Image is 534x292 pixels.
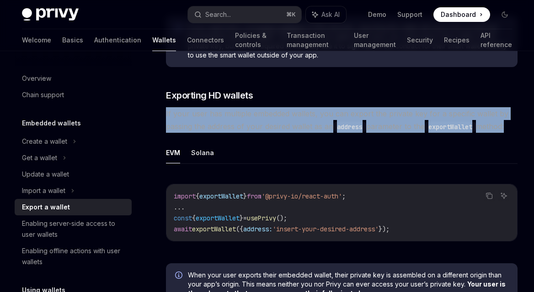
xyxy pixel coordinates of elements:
span: from [247,192,262,200]
a: Wallets [152,29,176,51]
span: } [240,214,243,222]
span: '@privy-io/react-auth' [262,192,342,200]
button: EVM [166,142,180,163]
button: Copy the contents from the code block [483,190,495,202]
span: exportWallet [192,225,236,233]
div: Overview [22,73,51,84]
div: Update a wallet [22,169,69,180]
span: exportWallet [196,214,240,222]
a: Support [397,10,422,19]
span: Ask AI [321,10,340,19]
span: { [196,192,199,200]
button: Toggle dark mode [497,7,512,22]
a: Authentication [94,29,141,51]
code: address [333,122,366,132]
div: Create a wallet [22,136,67,147]
a: Welcome [22,29,51,51]
a: Update a wallet [15,166,132,182]
a: API reference [481,29,512,51]
span: ({ [236,225,243,233]
svg: Info [175,271,184,281]
code: exportWallet [425,122,476,132]
a: Transaction management [287,29,343,51]
span: If your user has multiple embedded wallets, you can export the private key for a specific wallet ... [166,107,518,133]
span: }); [379,225,390,233]
button: Search...⌘K [188,6,302,23]
span: = [243,214,247,222]
a: User management [354,29,396,51]
a: Overview [15,70,132,87]
a: Dashboard [433,7,490,22]
span: await [174,225,192,233]
h5: Embedded wallets [22,118,81,129]
a: Recipes [444,29,470,51]
a: Policies & controls [235,29,276,51]
button: Solana [191,142,214,163]
span: { [192,214,196,222]
div: Export a wallet [22,202,70,213]
div: Chain support [22,89,64,100]
a: Export a wallet [15,199,132,215]
span: ; [342,192,346,200]
span: import [174,192,196,200]
button: Ask AI [498,190,510,202]
img: dark logo [22,8,79,21]
span: Exporting HD wallets [166,89,253,102]
a: Security [407,29,433,51]
div: Get a wallet [22,152,57,163]
a: Basics [62,29,83,51]
span: 'insert-your-desired-address' [272,225,379,233]
span: Dashboard [441,10,476,19]
span: ⌘ K [286,11,296,18]
div: Search... [205,9,231,20]
a: Chain support [15,87,132,103]
div: Enabling offline actions with user wallets [22,245,126,267]
a: Enabling server-side access to user wallets [15,215,132,243]
span: address: [243,225,272,233]
span: } [243,192,247,200]
span: const [174,214,192,222]
a: Connectors [187,29,224,51]
span: usePrivy [247,214,276,222]
a: Enabling offline actions with user wallets [15,243,132,270]
span: exportWallet [199,192,243,200]
span: ... [174,203,185,211]
span: (); [276,214,287,222]
div: Import a wallet [22,185,65,196]
div: Enabling server-side access to user wallets [22,218,126,240]
button: Ask AI [306,6,346,23]
a: Demo [368,10,386,19]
